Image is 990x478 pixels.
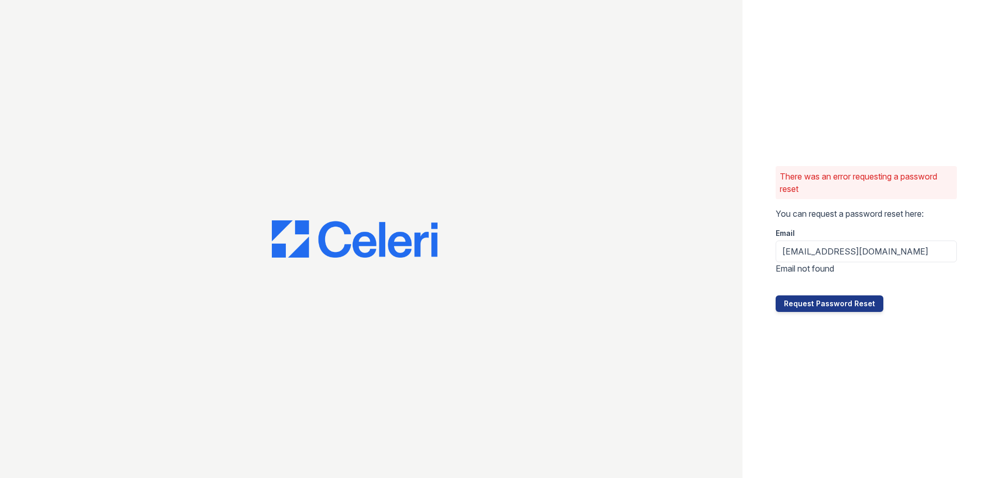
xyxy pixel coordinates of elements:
[272,220,438,258] img: CE_Logo_Blue-a8612792a0a2168367f1c8372b55b34899dd931a85d93a1a3d3e32e68fde9ad4.png
[776,295,883,312] button: Request Password Reset
[780,170,953,195] p: There was an error requesting a password reset
[776,263,834,274] span: Email not found
[776,228,795,238] label: Email
[776,207,957,220] p: You can request a password reset here:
